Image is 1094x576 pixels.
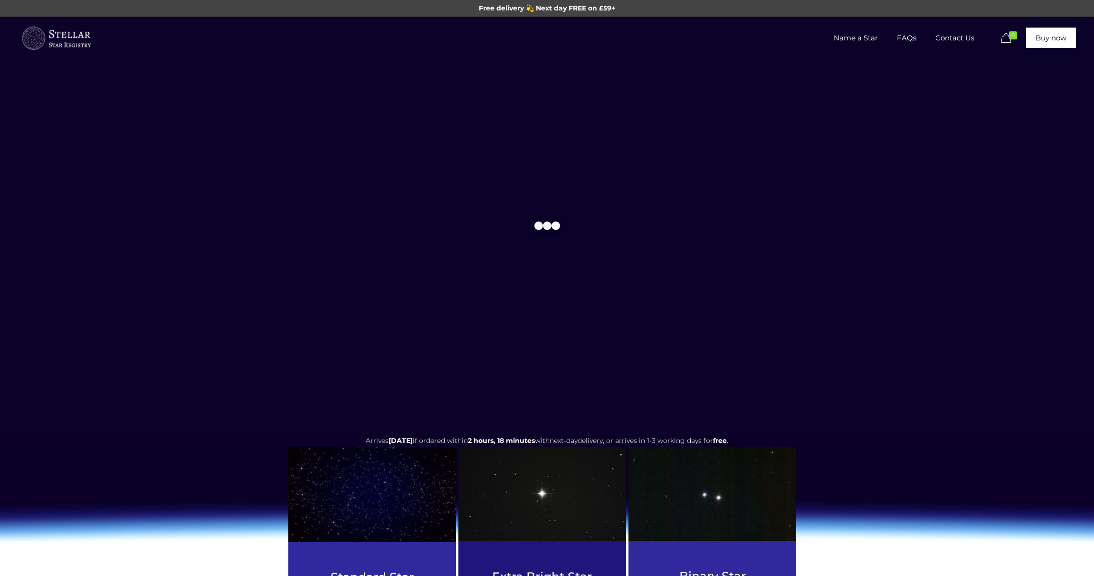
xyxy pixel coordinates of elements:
[288,447,456,542] img: 1
[458,447,626,541] img: betelgeuse-star-987396640-afd328ff2f774d769c56ed59ca336eb4
[824,24,887,52] span: Name a Star
[20,17,92,59] a: Buy a Star
[887,24,926,52] span: FAQs
[926,24,984,52] span: Contact Us
[1009,31,1017,39] span: 0
[20,24,92,53] img: buyastar-logo-transparent
[468,436,535,445] span: 2 hours, 18 minutes
[479,4,615,12] span: Free delivery 💫 Next day FREE on £59+
[366,436,728,445] span: Arrives if ordered within with delivery, or arrives in 1-3 working days for .
[824,17,887,59] a: Name a Star
[550,436,578,445] span: next-day
[713,436,727,445] b: free
[628,447,796,541] img: Winnecke_4
[1026,28,1076,48] a: Buy now
[999,33,1021,44] a: 0
[887,17,926,59] a: FAQs
[389,436,413,445] span: [DATE]
[926,17,984,59] a: Contact Us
